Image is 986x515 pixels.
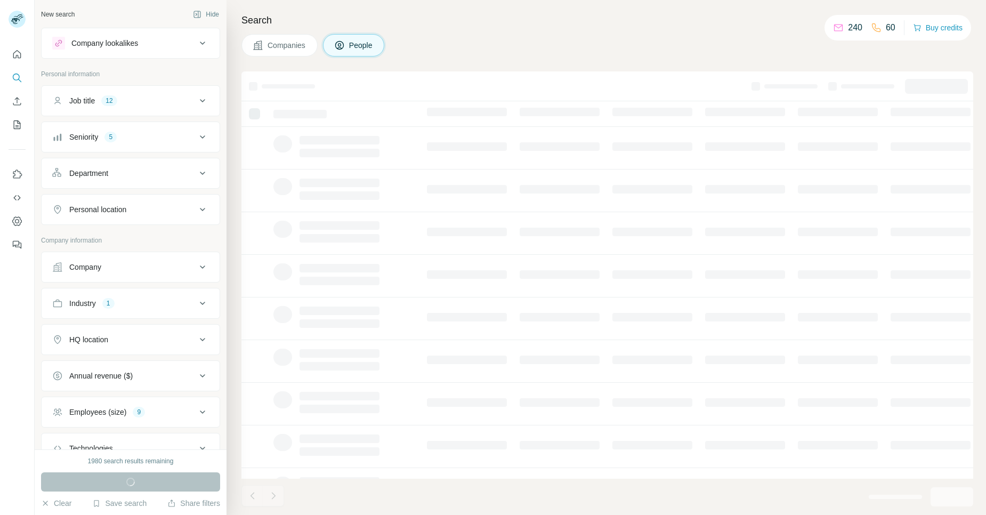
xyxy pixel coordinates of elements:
[69,204,126,215] div: Personal location
[42,197,220,222] button: Personal location
[9,68,26,87] button: Search
[69,443,113,454] div: Technologies
[69,298,96,309] div: Industry
[241,13,973,28] h4: Search
[42,254,220,280] button: Company
[69,334,108,345] div: HQ location
[133,407,145,417] div: 9
[69,168,108,179] div: Department
[104,132,117,142] div: 5
[42,291,220,316] button: Industry1
[886,21,895,34] p: 60
[349,40,374,51] span: People
[69,407,126,417] div: Employees (size)
[41,69,220,79] p: Personal information
[9,92,26,111] button: Enrich CSV
[42,363,220,389] button: Annual revenue ($)
[9,188,26,207] button: Use Surfe API
[185,6,227,22] button: Hide
[69,132,98,142] div: Seniority
[268,40,306,51] span: Companies
[41,236,220,245] p: Company information
[9,115,26,134] button: My lists
[69,95,95,106] div: Job title
[42,327,220,352] button: HQ location
[42,30,220,56] button: Company lookalikes
[9,45,26,64] button: Quick start
[913,20,963,35] button: Buy credits
[71,38,138,49] div: Company lookalikes
[9,212,26,231] button: Dashboard
[69,371,133,381] div: Annual revenue ($)
[41,10,75,19] div: New search
[42,436,220,461] button: Technologies
[9,235,26,254] button: Feedback
[102,299,115,308] div: 1
[42,160,220,186] button: Department
[88,456,174,466] div: 1980 search results remaining
[92,498,147,509] button: Save search
[41,498,71,509] button: Clear
[42,124,220,150] button: Seniority5
[101,96,117,106] div: 12
[42,88,220,114] button: Job title12
[167,498,220,509] button: Share filters
[42,399,220,425] button: Employees (size)9
[69,262,101,272] div: Company
[848,21,862,34] p: 240
[9,165,26,184] button: Use Surfe on LinkedIn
